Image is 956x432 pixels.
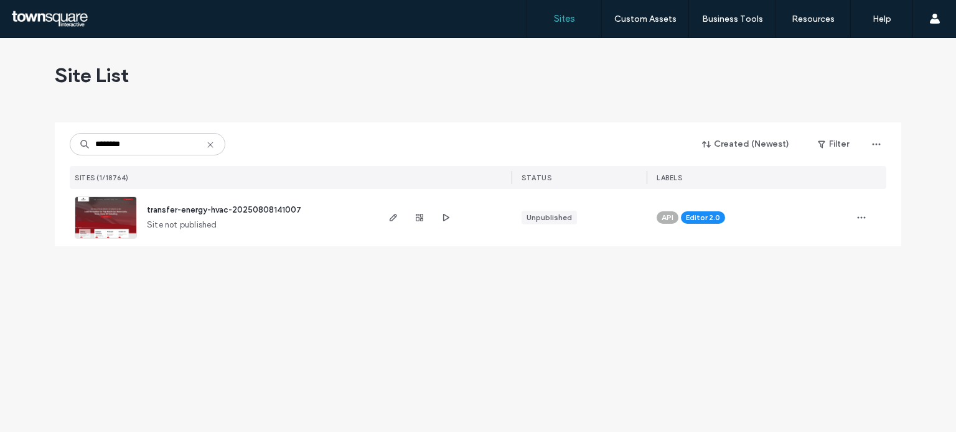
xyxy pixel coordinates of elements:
[691,134,800,154] button: Created (Newest)
[657,173,682,182] span: LABELS
[147,205,301,214] a: transfer-energy-hvac-20250808141007
[614,14,677,24] label: Custom Assets
[147,219,217,231] span: Site not published
[805,134,861,154] button: Filter
[522,173,551,182] span: STATUS
[554,13,575,24] label: Sites
[873,14,891,24] label: Help
[28,9,54,20] span: Help
[662,212,673,223] span: API
[686,212,720,223] span: Editor 2.0
[55,63,129,88] span: Site List
[792,14,835,24] label: Resources
[75,173,129,182] span: SITES (1/18764)
[702,14,763,24] label: Business Tools
[527,212,572,223] div: Unpublished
